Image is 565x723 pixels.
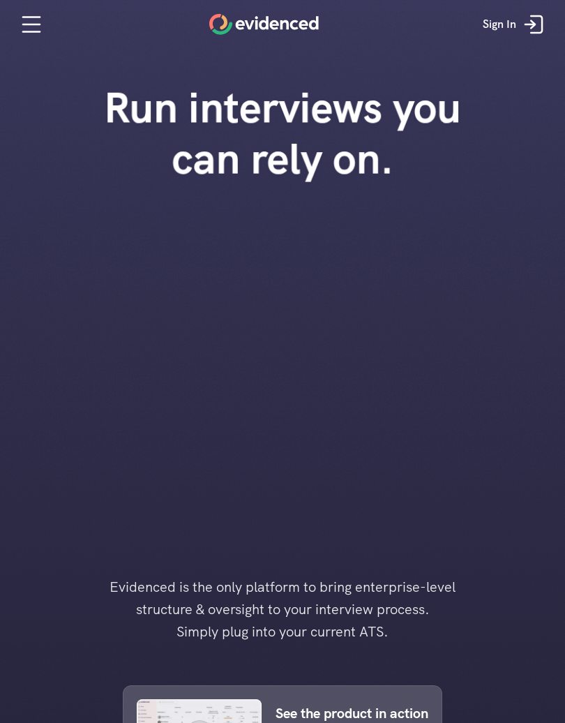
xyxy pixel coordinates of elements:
h1: Run interviews you can rely on. [80,82,484,184]
h4: Evidenced is the only platform to bring enterprise-level structure & oversight to your interview ... [87,576,478,643]
a: Home [209,14,319,35]
a: Sign In [472,3,558,45]
p: Sign In [483,15,516,33]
